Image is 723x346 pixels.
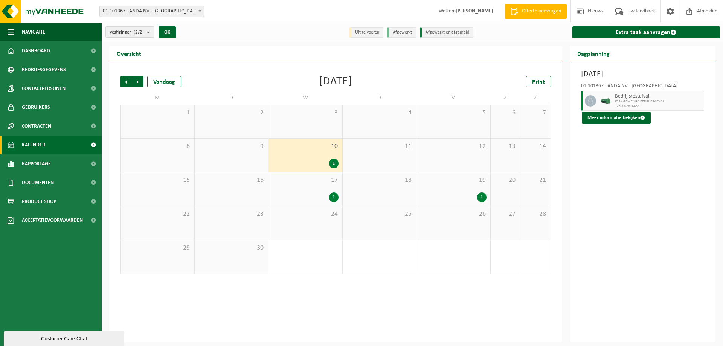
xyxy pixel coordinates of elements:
span: Bedrijfsrestafval [615,93,702,99]
span: 29 [125,244,191,252]
span: Documenten [22,173,54,192]
div: 01-101367 - ANDA NV - [GEOGRAPHIC_DATA] [581,84,705,91]
button: Vestigingen(2/2) [105,26,154,38]
span: 4 [346,109,413,117]
span: Dashboard [22,41,50,60]
span: 1 [125,109,191,117]
li: Uit te voeren [349,27,383,38]
td: Z [491,91,521,105]
a: Offerte aanvragen [505,4,567,19]
span: Vorige [120,76,132,87]
span: Contactpersonen [22,79,66,98]
span: 16 [198,176,265,184]
span: 5 [420,109,487,117]
span: 8 [125,142,191,151]
span: 23 [198,210,265,218]
span: Gebruikers [22,98,50,117]
span: 24 [272,210,339,218]
div: 1 [329,159,339,168]
span: Rapportage [22,154,51,173]
span: 30 [198,244,265,252]
div: 1 [477,192,487,202]
span: 9 [198,142,265,151]
div: 1 [329,192,339,202]
span: 21 [524,176,546,184]
span: Volgende [132,76,143,87]
button: OK [159,26,176,38]
span: 17 [272,176,339,184]
span: Acceptatievoorwaarden [22,211,83,230]
li: Afgewerkt en afgemeld [420,27,473,38]
li: Afgewerkt [387,27,416,38]
span: 15 [125,176,191,184]
span: 26 [420,210,487,218]
a: Print [526,76,551,87]
button: Meer informatie bekijken [582,112,651,124]
span: 25 [346,210,413,218]
span: 2 [198,109,265,117]
td: D [195,91,269,105]
h3: [DATE] [581,69,705,80]
div: [DATE] [319,76,352,87]
span: 01-101367 - ANDA NV - BOORTMEERBEEK [99,6,204,17]
span: 22 [125,210,191,218]
td: W [268,91,343,105]
span: 27 [494,210,517,218]
a: Extra taak aanvragen [572,26,720,38]
span: 19 [420,176,487,184]
span: 12 [420,142,487,151]
span: Offerte aanvragen [520,8,563,15]
img: HK-XK-22-GN-00 [600,98,611,104]
span: Bedrijfsgegevens [22,60,66,79]
h2: Dagplanning [570,46,617,61]
span: 01-101367 - ANDA NV - BOORTMEERBEEK [100,6,204,17]
span: 3 [272,109,339,117]
iframe: chat widget [4,329,126,346]
td: V [416,91,491,105]
div: Vandaag [147,76,181,87]
span: K22 - GEMENGD BEDRIJFSAFVAL [615,99,702,104]
span: 18 [346,176,413,184]
span: 20 [494,176,517,184]
span: Product Shop [22,192,56,211]
span: Contracten [22,117,51,136]
h2: Overzicht [109,46,149,61]
span: 28 [524,210,546,218]
strong: [PERSON_NAME] [456,8,493,14]
span: 14 [524,142,546,151]
span: Print [532,79,545,85]
count: (2/2) [134,30,144,35]
span: 13 [494,142,517,151]
span: Navigatie [22,23,45,41]
span: 10 [272,142,339,151]
span: 6 [494,109,517,117]
td: M [120,91,195,105]
span: Kalender [22,136,45,154]
td: Z [520,91,551,105]
span: 11 [346,142,413,151]
span: 7 [524,109,546,117]
td: D [343,91,417,105]
span: Vestigingen [110,27,144,38]
span: T250002614438 [615,104,702,108]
